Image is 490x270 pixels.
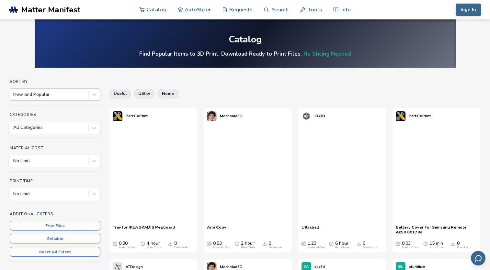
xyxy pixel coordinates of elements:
div: Material Cost [119,246,136,249]
span: Downloads [168,241,173,246]
div: Print Time [147,246,161,249]
span: KA [304,265,309,269]
a: PartsToPrint's profilePartsToPrint [393,108,434,124]
div: 6 hour [335,241,349,249]
div: 0.03 [402,241,419,249]
button: Reset All Filters [10,247,100,257]
a: Arm Copy [207,225,226,234]
img: PartsToPrint's profile [396,111,405,121]
button: Send feedback via email [471,251,485,265]
span: Average Print Time [141,241,145,246]
h4: Print Time [10,179,100,183]
h4: Sort By [10,79,100,84]
div: Print Time [429,246,444,249]
div: Print Time [335,246,349,249]
input: No Limit [13,191,15,197]
div: 4 hour [147,241,161,249]
div: Material Cost [402,246,419,249]
input: New and Popular [13,92,15,97]
div: 0 [363,241,377,249]
span: Downloads [451,241,455,246]
div: Catalog [229,35,262,45]
div: Downloads [174,246,188,249]
p: MechMad3D [220,113,243,119]
button: Sign In [456,4,481,16]
img: PartsToPrint's profile [113,111,122,121]
div: Downloads [363,246,377,249]
div: Material Cost [213,246,231,249]
p: PartsToPrint [409,113,431,119]
span: Matter Manifest [21,5,80,14]
span: Average Cost [302,241,306,246]
div: Print Time [241,246,255,249]
a: Ultraball [302,225,319,234]
button: Sellable [10,234,100,243]
span: Downloads [262,241,267,246]
p: CG3D [314,113,325,119]
img: CG3D's profile [302,111,311,121]
a: MechMad3D's profileMechMad3D [204,108,246,124]
span: Downloads [357,241,361,246]
img: MechMad3D's profile [207,111,217,121]
div: Material Cost [308,246,325,249]
span: Average Print Time [329,241,334,246]
div: Downloads [457,246,471,249]
div: 0.80 [119,241,136,249]
span: BL [398,265,403,269]
button: useful [109,89,131,98]
div: 15 min [429,241,444,249]
a: CG3D's profileCG3D [298,108,328,124]
input: No Limit [13,158,15,163]
div: 1.23 [308,241,325,249]
span: Average Cost [396,241,400,246]
div: 0 [174,241,188,249]
p: PartsToPrint [126,113,148,119]
h4: Additional Filters [10,212,100,216]
span: Average Cost [207,241,211,246]
input: All Categories [13,125,15,130]
button: home [158,89,178,98]
h4: Categories [10,112,100,117]
span: Average Print Time [423,241,428,246]
div: 2 hour [241,241,255,249]
div: 0.83 [213,241,231,249]
div: 0 [457,241,471,249]
button: utility [134,89,154,98]
div: Downloads [268,246,283,249]
button: Free Files [10,221,100,231]
a: Tray for IKEA SKADIS Pegboard [113,225,175,234]
span: Average Print Time [235,241,239,246]
a: Battery Cover For Samsung Remote Ak59 00179a [396,225,477,234]
h4: Find Popular Items to 3D Print. Download Ready to Print Files. [139,50,351,58]
a: No Slicing Needed [303,50,351,58]
a: PartsToPrint's profilePartsToPrint [109,108,151,124]
h4: Material Cost [10,146,100,150]
div: 0 [268,241,283,249]
span: Average Cost [113,241,117,246]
